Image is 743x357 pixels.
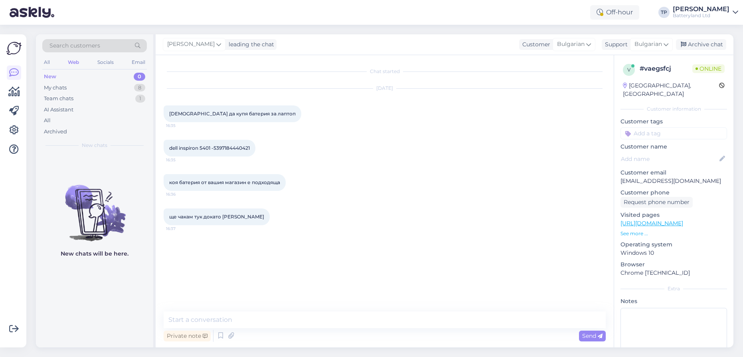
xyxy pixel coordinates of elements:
[169,145,250,151] span: dell inspiron 5401 -5397184440421
[620,177,727,185] p: [EMAIL_ADDRESS][DOMAIN_NAME]
[44,73,56,81] div: New
[620,249,727,257] p: Windows 10
[36,171,153,242] img: No chats
[627,67,630,73] span: v
[620,269,727,277] p: Chrome [TECHNICAL_ID]
[620,220,683,227] a: [URL][DOMAIN_NAME]
[519,40,550,49] div: Customer
[620,197,693,208] div: Request phone number
[620,143,727,151] p: Customer name
[620,230,727,237] p: See more ...
[620,105,727,113] div: Customer information
[44,128,67,136] div: Archived
[620,211,727,219] p: Visited pages
[640,64,692,73] div: # vaegsfcj
[620,169,727,177] p: Customer email
[164,85,606,92] div: [DATE]
[49,42,100,50] span: Search customers
[130,57,147,67] div: Email
[42,57,51,67] div: All
[620,260,727,269] p: Browser
[623,81,719,98] div: [GEOGRAPHIC_DATA], [GEOGRAPHIC_DATA]
[676,39,726,50] div: Archive chat
[166,226,196,232] span: 16:37
[620,285,727,292] div: Extra
[620,127,727,139] input: Add a tag
[96,57,115,67] div: Socials
[620,117,727,126] p: Customer tags
[673,6,738,19] a: [PERSON_NAME]Batteryland Ltd
[44,84,67,92] div: My chats
[164,68,606,75] div: Chat started
[658,7,670,18] div: TP
[44,95,73,103] div: Team chats
[169,214,264,220] span: ще чакам тук докато [PERSON_NAME]
[167,40,215,49] span: [PERSON_NAME]
[225,40,274,49] div: leading the chat
[557,40,585,49] span: Bulgarian
[582,332,603,339] span: Send
[620,188,727,197] p: Customer phone
[82,142,107,149] span: New chats
[590,5,639,20] div: Off-hour
[44,117,51,125] div: All
[673,12,729,19] div: Batteryland Ltd
[61,250,128,258] p: New chats will be here.
[169,111,296,117] span: [DEMOGRAPHIC_DATA] да купя батерия за лаптоп
[673,6,729,12] div: [PERSON_NAME]
[66,57,81,67] div: Web
[135,95,145,103] div: 1
[134,84,145,92] div: 8
[620,297,727,305] p: Notes
[620,240,727,249] p: Operating system
[134,73,145,81] div: 0
[6,41,22,56] img: Askly Logo
[166,123,196,129] span: 16:35
[169,179,280,185] span: коя батерия от вашия магазин е подходяща
[166,191,196,197] span: 16:36
[164,331,211,341] div: Private note
[602,40,628,49] div: Support
[166,157,196,163] span: 16:35
[621,155,718,163] input: Add name
[692,64,725,73] span: Online
[44,106,73,114] div: AI Assistant
[634,40,662,49] span: Bulgarian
